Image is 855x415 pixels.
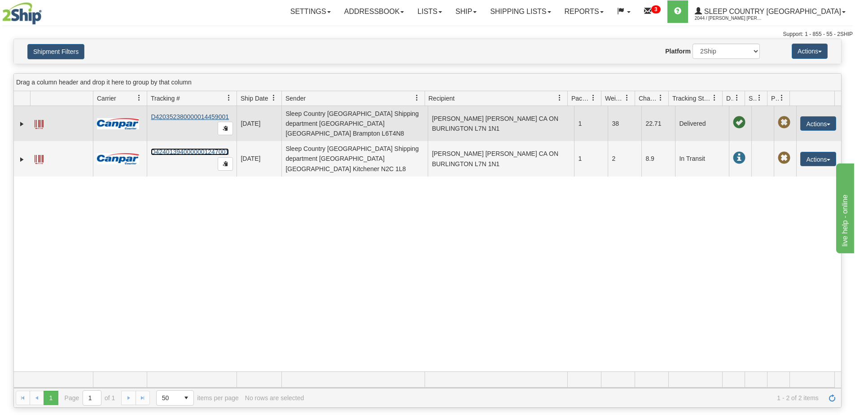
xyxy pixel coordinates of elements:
div: Support: 1 - 855 - 55 - 2SHIP [2,31,853,38]
span: select [179,391,193,405]
td: Delivered [675,106,729,141]
td: Sleep Country [GEOGRAPHIC_DATA] Shipping department [GEOGRAPHIC_DATA] [GEOGRAPHIC_DATA] Kitchener... [281,141,428,176]
a: Weight filter column settings [619,90,635,106]
td: In Transit [675,141,729,176]
span: 2044 / [PERSON_NAME] [PERSON_NAME] [695,14,762,23]
a: D424013940000001247001 [151,148,229,155]
sup: 3 [651,5,661,13]
span: 50 [162,393,174,402]
button: Shipment Filters [27,44,84,59]
iframe: chat widget [834,162,854,253]
td: [PERSON_NAME] [PERSON_NAME] CA ON BURLINGTON L7N 1N1 [428,106,574,141]
input: Page 1 [83,391,101,405]
span: Recipient [429,94,455,103]
a: Pickup Status filter column settings [774,90,789,106]
td: 8.9 [641,141,675,176]
td: [DATE] [237,106,281,141]
img: 14 - Canpar [97,118,139,129]
a: Refresh [825,391,839,405]
span: Weight [605,94,624,103]
a: Reports [558,0,610,23]
span: Packages [571,94,590,103]
a: Label [35,116,44,130]
a: 3 [637,0,667,23]
a: Charge filter column settings [653,90,668,106]
button: Actions [800,116,836,131]
a: Sender filter column settings [409,90,425,106]
span: Sender [285,94,306,103]
span: Pickup Not Assigned [778,152,790,164]
span: Tracking Status [672,94,711,103]
span: Pickup Status [771,94,779,103]
td: 1 [574,106,608,141]
span: Page 1 [44,391,58,405]
div: No rows are selected [245,394,304,402]
span: Tracking # [151,94,180,103]
td: [DATE] [237,141,281,176]
span: In Transit [733,152,745,164]
a: Shipment Issues filter column settings [752,90,767,106]
a: Tracking Status filter column settings [707,90,722,106]
div: live help - online [7,5,83,16]
span: Page of 1 [65,390,115,406]
img: logo2044.jpg [2,2,42,25]
a: Lists [411,0,448,23]
a: Ship Date filter column settings [266,90,281,106]
span: Sleep Country [GEOGRAPHIC_DATA] [702,8,841,15]
button: Copy to clipboard [218,122,233,135]
span: Shipment Issues [749,94,756,103]
td: 38 [608,106,641,141]
button: Copy to clipboard [218,157,233,171]
div: grid grouping header [14,74,841,91]
a: Addressbook [338,0,411,23]
a: Expand [18,155,26,164]
a: Label [35,151,44,165]
span: Page sizes drop down [156,390,194,406]
a: Shipping lists [483,0,557,23]
span: 1 - 2 of 2 items [310,394,819,402]
a: Settings [284,0,338,23]
a: D420352380000014459001 [151,113,229,120]
td: 2 [608,141,641,176]
button: Actions [800,152,836,166]
span: Carrier [97,94,116,103]
label: Platform [665,47,691,56]
a: Expand [18,119,26,128]
span: On time [733,116,745,129]
span: Charge [639,94,658,103]
a: Recipient filter column settings [552,90,567,106]
button: Actions [792,44,828,59]
td: 1 [574,141,608,176]
img: 14 - Canpar [97,153,139,164]
a: Sleep Country [GEOGRAPHIC_DATA] 2044 / [PERSON_NAME] [PERSON_NAME] [688,0,852,23]
td: [PERSON_NAME] [PERSON_NAME] CA ON BURLINGTON L7N 1N1 [428,141,574,176]
a: Packages filter column settings [586,90,601,106]
a: Carrier filter column settings [132,90,147,106]
td: 22.71 [641,106,675,141]
a: Delivery Status filter column settings [729,90,745,106]
span: Delivery Status [726,94,734,103]
a: Tracking # filter column settings [221,90,237,106]
a: Ship [449,0,483,23]
td: Sleep Country [GEOGRAPHIC_DATA] Shipping department [GEOGRAPHIC_DATA] [GEOGRAPHIC_DATA] Brampton ... [281,106,428,141]
span: items per page [156,390,239,406]
span: Pickup Not Assigned [778,116,790,129]
span: Ship Date [241,94,268,103]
